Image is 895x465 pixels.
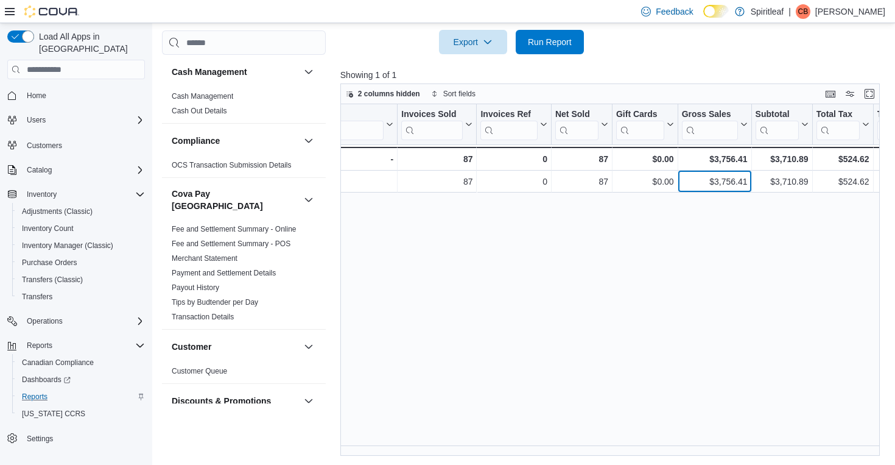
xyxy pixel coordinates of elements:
div: - [310,152,393,166]
button: Users [22,113,51,127]
div: Net Sold [555,109,598,140]
div: Invoices Sold [401,109,463,121]
div: 0 [480,174,547,189]
span: Purchase Orders [17,255,145,270]
button: Catalog [2,162,150,179]
button: Cash Management [301,65,316,79]
button: [US_STATE] CCRS [12,405,150,422]
span: Operations [27,316,63,326]
span: Settings [27,434,53,444]
span: Dashboards [17,372,145,387]
button: Inventory Count [12,220,150,237]
div: [DATE] [310,174,393,189]
span: Adjustments (Classic) [22,207,93,216]
button: Net Sold [555,109,608,140]
a: Inventory Count [17,221,79,236]
div: Subtotal [755,109,798,121]
span: Adjustments (Classic) [17,204,145,219]
div: Gift Cards [616,109,664,121]
span: Export [446,30,500,54]
button: Purchase Orders [12,254,150,271]
button: Adjustments (Classic) [12,203,150,220]
span: Inventory [27,190,57,199]
a: Customer Queue [172,367,227,375]
button: Run Report [516,30,584,54]
span: Catalog [22,163,145,177]
span: Sort fields [443,89,476,99]
p: Spiritleaf [751,4,784,19]
button: Gross Sales [681,109,747,140]
div: 87 [401,152,472,166]
button: Sort fields [426,87,480,101]
a: Purchase Orders [17,255,82,270]
div: $0.00 [616,174,674,189]
a: Settings [22,431,58,446]
button: Export [439,30,507,54]
button: Settings [2,430,150,447]
h3: Cova Pay [GEOGRAPHIC_DATA] [172,188,299,212]
div: Invoices Ref [480,109,537,140]
button: 2 columns hidden [341,87,425,101]
button: Subtotal [755,109,808,140]
span: Reports [22,338,145,353]
span: Reports [22,392,47,402]
div: Total Tax [816,109,859,121]
button: Reports [22,338,57,353]
div: 0 [480,152,547,166]
div: $3,710.89 [755,152,808,166]
button: Reports [12,388,150,405]
a: Reports [17,389,52,404]
button: Invoices Ref [480,109,547,140]
button: Operations [2,313,150,330]
span: Transfers [17,289,145,304]
button: Enter fullscreen [862,87,877,101]
button: Date [310,109,393,140]
p: Showing 1 of 1 [340,69,885,81]
button: Transfers [12,288,150,305]
span: Home [22,88,145,103]
button: Users [2,112,150,129]
a: Fee and Settlement Summary - POS [172,240,290,248]
div: Total Tax [816,109,859,140]
button: Operations [22,314,68,328]
span: Inventory [22,187,145,202]
span: Users [22,113,145,127]
button: Discounts & Promotions [301,394,316,408]
img: Cova [24,5,79,18]
a: OCS Transaction Submission Details [172,161,292,169]
span: Operations [22,314,145,328]
span: Dashboards [22,375,71,385]
button: Gift Cards [616,109,674,140]
button: Display options [843,87,857,101]
span: Inventory Count [22,224,74,233]
span: Catalog [27,165,52,175]
span: Canadian Compliance [17,355,145,370]
button: Cova Pay [GEOGRAPHIC_DATA] [301,193,316,207]
button: Keyboard shortcuts [823,87,838,101]
div: 87 [555,152,608,166]
h3: Cash Management [172,66,247,78]
a: [US_STATE] CCRS [17,406,90,421]
button: Cash Management [172,66,299,78]
span: Transfers (Classic) [22,275,83,285]
a: Cash Management [172,92,233,101]
a: Canadian Compliance [17,355,99,370]
a: Cash Out Details [172,107,227,115]
span: Reports [27,341,52,350]
span: Canadian Compliance [22,358,94,367]
button: Customer [301,339,316,354]
span: Transfers [22,292,52,302]
div: $0.00 [616,152,674,166]
button: Reports [2,337,150,354]
div: Subtotal [755,109,798,140]
span: Inventory Manager (Classic) [17,238,145,253]
div: Cash Management [162,89,326,123]
span: 2 columns hidden [358,89,420,99]
span: Home [27,91,46,101]
div: Cova Pay [GEOGRAPHIC_DATA] [162,222,326,329]
button: Catalog [22,163,57,177]
a: Transfers (Classic) [17,272,88,287]
span: CB [798,4,809,19]
div: $3,756.41 [681,174,747,189]
a: Payment and Settlement Details [172,269,276,277]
